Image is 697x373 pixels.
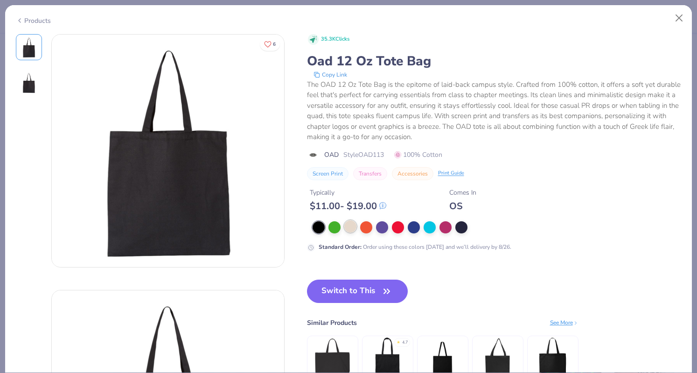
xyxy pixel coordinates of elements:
[310,188,386,197] div: Typically
[449,200,476,212] div: OS
[18,36,40,58] img: Front
[16,16,51,26] div: Products
[321,35,349,43] span: 35.3K Clicks
[392,167,433,180] button: Accessories
[449,188,476,197] div: Comes In
[397,339,400,343] div: ★
[353,167,387,180] button: Transfers
[438,169,464,177] div: Print Guide
[307,167,348,180] button: Screen Print
[52,35,284,267] img: Front
[307,318,357,328] div: Similar Products
[273,42,276,47] span: 6
[550,318,579,327] div: See More
[307,79,682,142] div: The OAD 12 Oz Tote Bag is the epitome of laid-back campus style. Crafted from 100% cotton, it off...
[307,151,320,159] img: brand logo
[307,52,682,70] div: Oad 12 Oz Tote Bag
[402,339,408,346] div: 4.7
[319,243,511,251] div: Order using these colors [DATE] and we’ll delivery by 8/26.
[310,200,386,212] div: $ 11.00 - $ 19.00
[343,150,384,160] span: Style OAD113
[394,150,442,160] span: 100% Cotton
[324,150,339,160] span: OAD
[307,280,408,303] button: Switch to This
[670,9,688,27] button: Close
[311,70,350,79] button: copy to clipboard
[18,71,40,94] img: Back
[260,37,280,51] button: Like
[319,243,362,251] strong: Standard Order :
